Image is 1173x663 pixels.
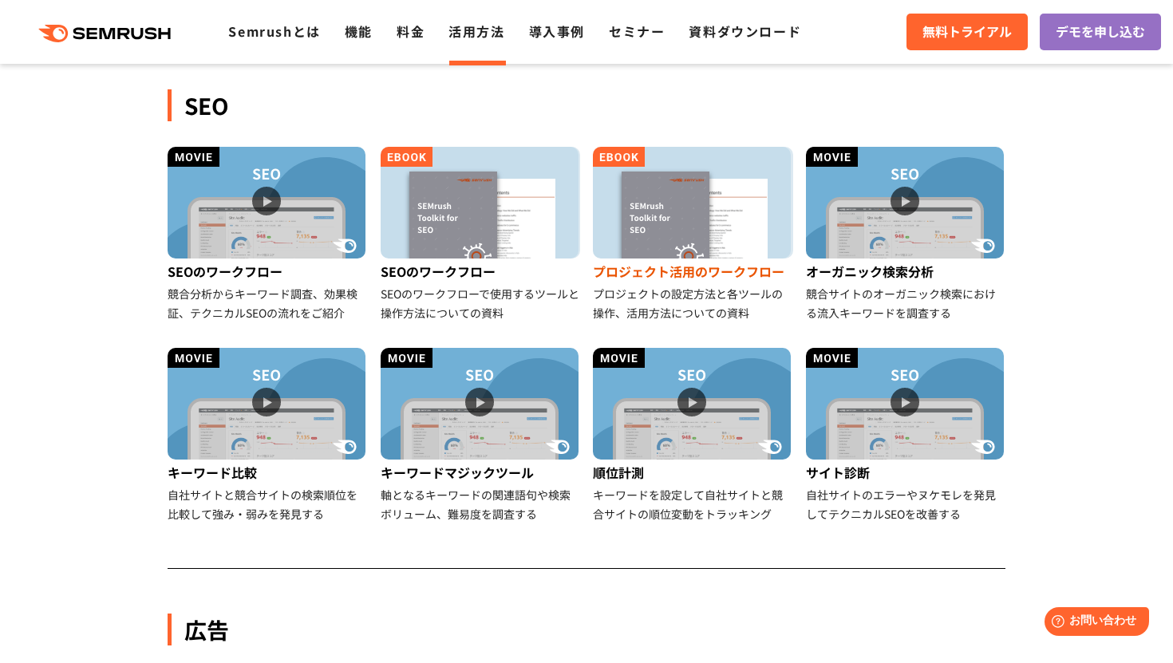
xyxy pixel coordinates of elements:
div: SEOのワークフロー [168,258,368,284]
a: 順位計測 キーワードを設定して自社サイトと競合サイトの順位変動をトラッキング [593,348,793,523]
div: サイト診断 [806,460,1006,485]
span: 無料トライアル [922,22,1012,42]
div: SEOのワークフロー [381,258,581,284]
div: 競合分析からキーワード調査、効果検証、テクニカルSEOの流れをご紹介 [168,284,368,322]
div: 競合サイトのオーガニック検索における流入キーワードを調査する [806,284,1006,322]
a: キーワードマジックツール 軸となるキーワードの関連語句や検索ボリューム、難易度を調査する [381,348,581,523]
a: オーガニック検索分析 競合サイトのオーガニック検索における流入キーワードを調査する [806,147,1006,322]
a: 導入事例 [529,22,585,41]
a: デモを申し込む [1040,14,1161,50]
a: サイト診断 自社サイトのエラーやヌケモレを発見してテクニカルSEOを改善する [806,348,1006,523]
a: SEOのワークフロー 競合分析からキーワード調査、効果検証、テクニカルSEOの流れをご紹介 [168,147,368,322]
div: キーワード比較 [168,460,368,485]
div: プロジェクト活用のワークフロー [593,258,793,284]
a: キーワード比較 自社サイトと競合サイトの検索順位を比較して強み・弱みを発見する [168,348,368,523]
div: SEO [168,89,1005,121]
div: 順位計測 [593,460,793,485]
div: SEOのワークフローで使用するツールと操作方法についての資料 [381,284,581,322]
a: 活用方法 [448,22,504,41]
a: 資料ダウンロード [689,22,801,41]
a: セミナー [609,22,665,41]
iframe: Help widget launcher [1031,601,1155,645]
div: 軸となるキーワードの関連語句や検索ボリューム、難易度を調査する [381,485,581,523]
div: プロジェクトの設定方法と各ツールの操作、活用方法についての資料 [593,284,793,322]
div: オーガニック検索分析 [806,258,1006,284]
a: SEOのワークフロー SEOのワークフローで使用するツールと操作方法についての資料 [381,147,581,322]
div: 広告 [168,614,1005,645]
span: デモを申し込む [1056,22,1145,42]
a: Semrushとは [228,22,320,41]
a: 機能 [345,22,373,41]
a: 無料トライアル [906,14,1028,50]
a: プロジェクト活用のワークフロー プロジェクトの設定方法と各ツールの操作、活用方法についての資料 [593,147,793,322]
div: 自社サイトのエラーやヌケモレを発見してテクニカルSEOを改善する [806,485,1006,523]
div: 自社サイトと競合サイトの検索順位を比較して強み・弱みを発見する [168,485,368,523]
a: 料金 [397,22,425,41]
div: キーワードを設定して自社サイトと競合サイトの順位変動をトラッキング [593,485,793,523]
div: キーワードマジックツール [381,460,581,485]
